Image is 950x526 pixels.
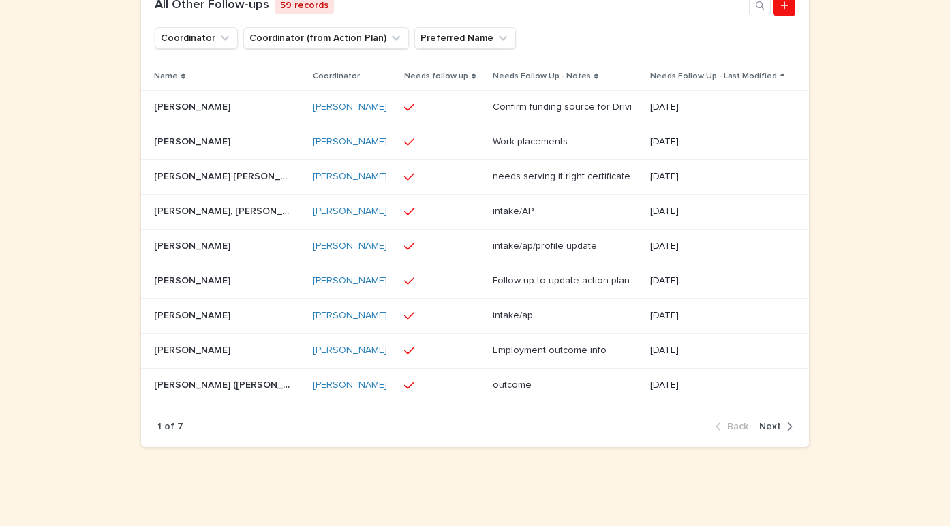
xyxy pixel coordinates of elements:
[155,27,238,49] button: Coordinator
[650,380,786,391] p: [DATE]
[493,345,607,356] div: Employment outcome info
[154,69,178,84] p: Name
[313,102,387,113] a: [PERSON_NAME]
[493,171,629,183] div: needs serving it right certificate intake/AP
[154,342,233,356] p: [PERSON_NAME]
[313,241,387,252] a: [PERSON_NAME]
[404,69,468,84] p: Needs follow up
[650,102,786,113] p: [DATE]
[141,159,809,194] tr: [PERSON_NAME] [PERSON_NAME][PERSON_NAME] [PERSON_NAME] [PERSON_NAME] needs serving it right certi...
[154,134,233,148] p: [PERSON_NAME]
[141,264,809,298] tr: [PERSON_NAME][PERSON_NAME] [PERSON_NAME] Follow up to update action plan [DATE]
[313,171,387,183] a: [PERSON_NAME]
[716,420,754,433] button: Back
[141,229,809,264] tr: [PERSON_NAME][PERSON_NAME] [PERSON_NAME] intake/ap/profile update [DATE]
[650,275,786,287] p: [DATE]
[414,27,516,49] button: Preferred Name
[650,345,786,356] p: [DATE]
[313,275,387,287] a: [PERSON_NAME]
[141,333,809,368] tr: [PERSON_NAME][PERSON_NAME] [PERSON_NAME] Employment outcome info [DATE]
[141,298,809,333] tr: [PERSON_NAME][PERSON_NAME] [PERSON_NAME] intake/ap [DATE]
[493,275,629,287] div: Follow up to update action plan
[313,69,360,84] p: Coordinator
[650,241,786,252] p: [DATE]
[313,310,387,322] a: [PERSON_NAME]
[650,171,786,183] p: [DATE]
[313,136,387,148] a: [PERSON_NAME]
[141,368,809,403] tr: [PERSON_NAME] ([PERSON_NAME]) [PERSON_NAME][PERSON_NAME] ([PERSON_NAME]) [PERSON_NAME] [PERSON_NA...
[493,136,568,148] div: Work placements
[141,125,809,159] tr: [PERSON_NAME][PERSON_NAME] [PERSON_NAME] Work placements [DATE]
[650,136,786,148] p: [DATE]
[727,422,748,431] span: Back
[313,380,387,391] a: [PERSON_NAME]
[154,168,293,183] p: [PERSON_NAME] [PERSON_NAME]
[141,90,809,125] tr: [PERSON_NAME][PERSON_NAME] [PERSON_NAME] Confirm funding source for Driving Lessons [DATE]
[493,69,591,84] p: Needs Follow Up - Notes
[154,99,233,113] p: [PERSON_NAME]
[313,206,387,217] a: [PERSON_NAME]
[759,422,781,431] span: Next
[754,420,793,433] button: Next
[154,238,233,252] p: [PERSON_NAME]
[493,310,533,322] div: intake/ap
[493,241,597,252] div: intake/ap/profile update
[154,377,293,391] p: [PERSON_NAME] ([PERSON_NAME]) [PERSON_NAME]
[154,307,233,322] p: [PERSON_NAME]
[650,310,786,322] p: [DATE]
[154,273,233,287] p: [PERSON_NAME]
[650,206,786,217] p: [DATE]
[493,206,534,217] div: intake/AP
[650,69,777,84] p: Needs Follow Up - Last Modified
[313,345,387,356] a: [PERSON_NAME]
[243,27,409,49] button: Coordinator (from Action Plan)
[493,102,629,113] div: Confirm funding source for Driving Lessons
[141,194,809,229] tr: [PERSON_NAME], [PERSON_NAME][PERSON_NAME], [PERSON_NAME] [PERSON_NAME] intake/AP [DATE]
[493,380,532,391] div: outcome
[157,421,183,433] p: 1 of 7
[154,203,293,217] p: [PERSON_NAME], [PERSON_NAME]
